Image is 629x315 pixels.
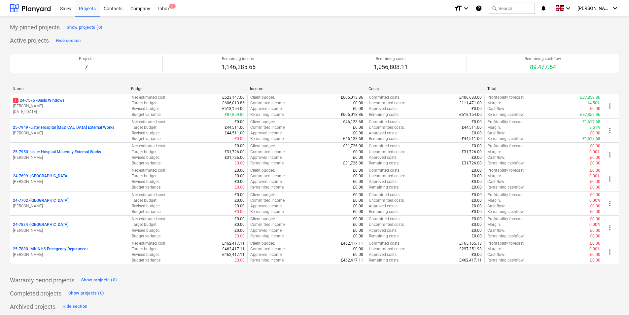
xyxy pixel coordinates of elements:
p: Committed costs : [369,143,401,149]
p: Remaining cashflow : [487,160,525,166]
p: £0.00 [234,228,245,233]
p: £406,683.00 [459,95,482,100]
p: Target budget : [132,222,157,227]
div: 24-7699 -[GEOGRAPHIC_DATA][PERSON_NAME] [13,173,126,185]
p: Approved costs : [369,155,398,160]
p: £0.00 [353,149,363,155]
p: Approved income : [250,106,283,112]
p: £0.00 [234,136,245,142]
p: 0.00% [589,149,600,155]
p: Committed income : [250,149,286,155]
p: £0.00 [472,185,482,190]
p: 1,056,808.11 [374,63,408,71]
p: Profitability forecast : [487,119,525,125]
p: £31,726.00 [225,155,245,160]
p: Remaining cashflow : [487,209,525,215]
p: Approved income : [250,228,283,233]
i: format_size [454,4,462,12]
p: Margin : [487,198,501,203]
p: Cashflow : [487,130,505,136]
p: Remaining cashflow : [487,185,525,190]
p: £0.00 [234,209,245,215]
p: £0.00 [472,143,482,149]
p: £0.00 [590,233,600,239]
p: Net estimated cost : [132,216,166,222]
p: £0.00 [353,185,363,190]
p: £111,471.00 [459,100,482,106]
p: Approved income : [250,155,283,160]
p: £0.00 [353,228,363,233]
p: £462,417.11 [222,252,245,258]
p: Remaining income : [250,136,285,142]
p: £606,013.86 [341,95,363,100]
p: Remaining costs : [369,209,400,215]
p: Approved costs : [369,203,398,209]
p: £0.00 [353,203,363,209]
p: 0.00% [589,222,600,227]
p: Client budget : [250,216,275,222]
p: Cashflow : [487,155,505,160]
p: Approved costs : [369,106,398,112]
p: £0.00 [472,198,482,203]
p: £0.00 [353,155,363,160]
p: £0.00 [234,192,245,198]
p: £0.00 [590,203,600,209]
p: Uncommitted costs : [369,246,405,252]
div: Hide section [56,37,81,45]
p: £0.00 [353,209,363,215]
p: Remaining income : [250,160,285,166]
p: Net estimated cost : [132,241,166,246]
p: Committed costs : [369,119,401,125]
p: Approved income : [250,252,283,258]
p: £0.00 [353,192,363,198]
p: £0.00 [353,222,363,227]
p: Committed costs : [369,216,401,222]
div: 25-7880 -MK NHS Emergency Department[PERSON_NAME] [13,246,126,258]
p: £0.00 [472,173,482,179]
button: Show projects (0) [67,288,106,298]
div: Name [13,87,126,91]
p: Approved costs : [369,228,398,233]
span: more_vert [606,199,614,207]
p: [PERSON_NAME] [13,130,126,136]
p: £0.00 [353,168,363,173]
div: Show projects (0) [81,276,117,284]
p: Approved income : [250,179,283,185]
p: £0.00 [472,119,482,125]
p: Net estimated cost : [132,192,166,198]
p: Committed costs : [369,168,401,173]
i: keyboard_arrow_down [564,4,572,12]
div: 25-7949 -Lister Hospital [MEDICAL_DATA] External Works[PERSON_NAME] [13,125,126,136]
p: Remaining costs : [369,185,400,190]
p: £44,511.00 [462,125,482,130]
p: Net estimated cost : [132,168,166,173]
p: Budget variance : [132,233,161,239]
p: Margin : [487,173,501,179]
p: Remaining income [222,56,256,62]
p: Remaining costs : [369,258,400,263]
p: £0.00 [472,130,482,136]
span: 1 [13,98,18,103]
p: £0.00 [472,155,482,160]
p: £0.00 [353,179,363,185]
span: more_vert [606,151,614,159]
p: Cashflow : [487,203,505,209]
p: £0.00 [590,192,600,198]
p: Committed income : [250,100,286,106]
p: Approved costs : [369,179,398,185]
p: £0.00 [590,106,600,112]
p: Profitability forecast : [487,192,525,198]
p: Budget variance : [132,136,161,142]
button: Show projects (0) [65,22,104,33]
p: Committed costs : [369,241,401,246]
button: Hide section [61,301,89,312]
p: [DATE] - [DATE] [13,109,126,115]
div: 24-7834 -[GEOGRAPHIC_DATA][PERSON_NAME] [13,222,126,233]
p: Client budget : [250,192,275,198]
p: Margin : [487,149,501,155]
p: Target budget : [132,246,157,252]
p: £1,617.68 [582,136,600,142]
p: Revised budget : [132,130,160,136]
p: £518,154.00 [459,112,482,118]
p: £0.00 [234,203,245,209]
